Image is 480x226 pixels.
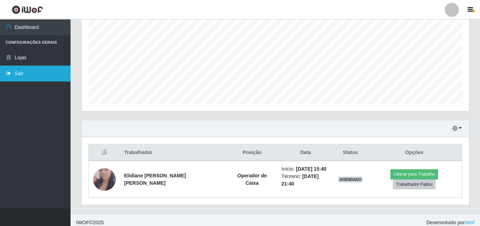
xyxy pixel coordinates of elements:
time: [DATE] 15:40 [296,166,326,172]
th: Opções [367,145,462,161]
button: Trabalhador Faltou [393,179,436,189]
strong: Operador de Caixa [237,173,267,186]
img: 1673908492662.jpeg [93,156,116,202]
th: Trabalhador [120,145,227,161]
th: Status [334,145,367,161]
span: IWOF [76,220,89,225]
th: Posição [227,145,277,161]
li: Início: [281,165,330,173]
img: CoreUI Logo [12,5,43,14]
button: Liberar para Trabalho [390,169,438,179]
li: Término: [281,173,330,188]
strong: Elidiane [PERSON_NAME] [PERSON_NAME] [124,173,186,186]
span: AGENDADO [338,177,363,182]
a: iWof [464,220,474,225]
th: Data [277,145,334,161]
